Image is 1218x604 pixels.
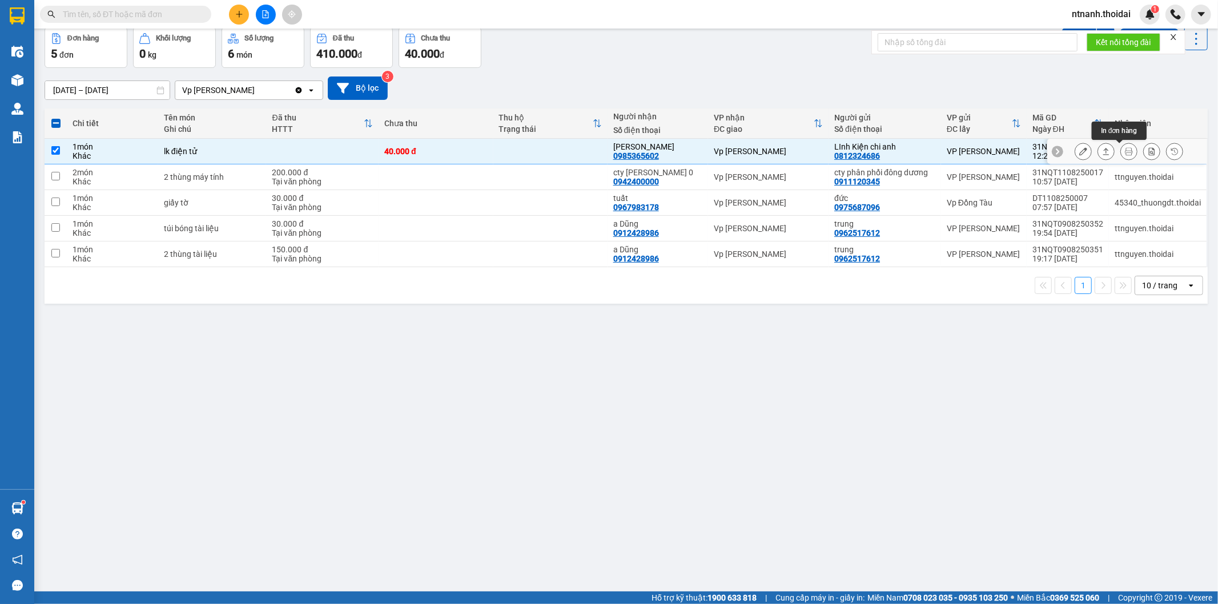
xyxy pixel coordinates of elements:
[73,194,152,203] div: 1 món
[834,168,935,177] div: cty phân phối đông dương
[405,47,440,61] span: 40.000
[947,172,1021,182] div: VP [PERSON_NAME]
[613,228,659,237] div: 0912428986
[164,198,261,207] div: giấy tờ
[834,142,935,151] div: LInh Kiện chi anh
[316,47,357,61] span: 410.000
[182,84,255,96] div: Vp [PERSON_NAME]
[333,34,354,42] div: Đã thu
[164,224,261,233] div: túi bóng tài liệu
[357,50,362,59] span: đ
[272,177,373,186] div: Tại văn phòng
[164,249,261,259] div: 2 thùng tài liệu
[947,124,1012,134] div: ĐC lấy
[59,50,74,59] span: đơn
[11,131,23,143] img: solution-icon
[499,124,593,134] div: Trạng thái
[765,591,767,604] span: |
[272,219,373,228] div: 30.000 đ
[1011,595,1014,600] span: ⚪️
[73,254,152,263] div: Khác
[1032,219,1103,228] div: 31NQT0908250352
[708,108,829,139] th: Toggle SortBy
[229,5,249,25] button: plus
[164,124,261,134] div: Ghi chú
[384,119,487,128] div: Chưa thu
[613,168,702,177] div: cty trần hoàng 0
[1032,113,1094,122] div: Mã GD
[384,147,487,156] div: 40.000 đ
[613,177,659,186] div: 0942400000
[73,168,152,177] div: 2 món
[440,50,444,59] span: đ
[1115,172,1201,182] div: ttnguyen.thoidai
[1151,5,1159,13] sup: 1
[714,113,814,122] div: VP nhận
[12,554,23,565] span: notification
[834,245,935,254] div: trung
[834,228,880,237] div: 0962517612
[133,27,216,68] button: Khối lượng0kg
[222,27,304,68] button: Số lượng6món
[947,249,1021,259] div: VP [PERSON_NAME]
[1032,168,1103,177] div: 31NQT1108250017
[45,27,127,68] button: Đơn hàng5đơn
[834,219,935,228] div: trung
[1153,5,1157,13] span: 1
[164,172,261,182] div: 2 thùng máy tính
[834,151,880,160] div: 0812324686
[18,49,116,90] span: Chuyển phát nhanh: [GEOGRAPHIC_DATA] - [GEOGRAPHIC_DATA]
[1032,124,1094,134] div: Ngày ĐH
[1032,194,1103,203] div: DT1108250007
[1096,36,1151,49] span: Kết nối tổng đài
[613,142,702,151] div: ngô mạnh
[6,41,14,99] img: logo
[272,113,364,122] div: Đã thu
[10,7,25,25] img: logo-vxr
[11,74,23,86] img: warehouse-icon
[834,124,935,134] div: Số điện thoại
[382,71,393,82] sup: 3
[1142,280,1177,291] div: 10 / trang
[1075,143,1092,160] div: Sửa đơn hàng
[775,591,865,604] span: Cung cấp máy in - giấy in:
[73,142,152,151] div: 1 món
[21,9,113,46] strong: CÔNG TY TNHH DỊCH VỤ DU LỊCH THỜI ĐẠI
[310,27,393,68] button: Đã thu410.000đ
[47,10,55,18] span: search
[941,108,1027,139] th: Toggle SortBy
[714,249,823,259] div: Vp [PERSON_NAME]
[272,168,373,177] div: 200.000 đ
[878,33,1078,51] input: Nhập số tổng đài
[1187,281,1196,290] svg: open
[834,194,935,203] div: đức
[272,203,373,212] div: Tại văn phòng
[11,46,23,58] img: warehouse-icon
[156,34,191,42] div: Khối lượng
[272,124,364,134] div: HTTT
[493,108,608,139] th: Toggle SortBy
[1050,593,1099,602] strong: 0369 525 060
[288,10,296,18] span: aim
[282,5,302,25] button: aim
[499,113,593,122] div: Thu hộ
[272,245,373,254] div: 150.000 đ
[272,254,373,263] div: Tại văn phòng
[73,151,152,160] div: Khác
[266,108,379,139] th: Toggle SortBy
[947,147,1021,156] div: VP [PERSON_NAME]
[613,126,702,135] div: Số điện thoại
[1115,224,1201,233] div: ttnguyen.thoidai
[1155,594,1163,602] span: copyright
[22,501,25,504] sup: 1
[73,119,152,128] div: Chi tiết
[1032,177,1103,186] div: 10:57 [DATE]
[328,76,388,100] button: Bộ lọc
[1171,9,1181,19] img: phone-icon
[148,50,156,59] span: kg
[834,203,880,212] div: 0975687096
[947,224,1021,233] div: VP [PERSON_NAME]
[834,113,935,122] div: Người gửi
[307,86,316,95] svg: open
[73,219,152,228] div: 1 món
